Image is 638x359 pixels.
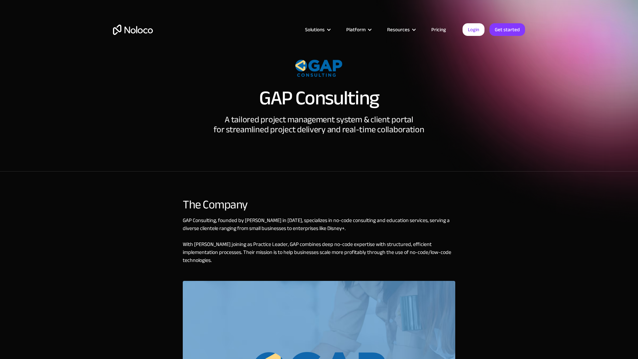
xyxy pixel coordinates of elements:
[214,115,424,135] div: A tailored project management system & client portal for streamlined project delivery and real-ti...
[338,25,379,34] div: Platform
[489,23,525,36] a: Get started
[183,216,455,281] div: , founded by [PERSON_NAME] in [DATE], specializes in no-code consulting and education services, s...
[183,198,455,211] div: The Company
[379,25,423,34] div: Resources
[423,25,454,34] a: Pricing
[259,88,379,108] h1: GAP Consulting
[463,23,484,36] a: Login
[183,215,216,225] a: GAP Consulting
[113,25,153,35] a: home
[305,25,325,34] div: Solutions
[346,25,366,34] div: Platform
[387,25,410,34] div: Resources
[297,25,338,34] div: Solutions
